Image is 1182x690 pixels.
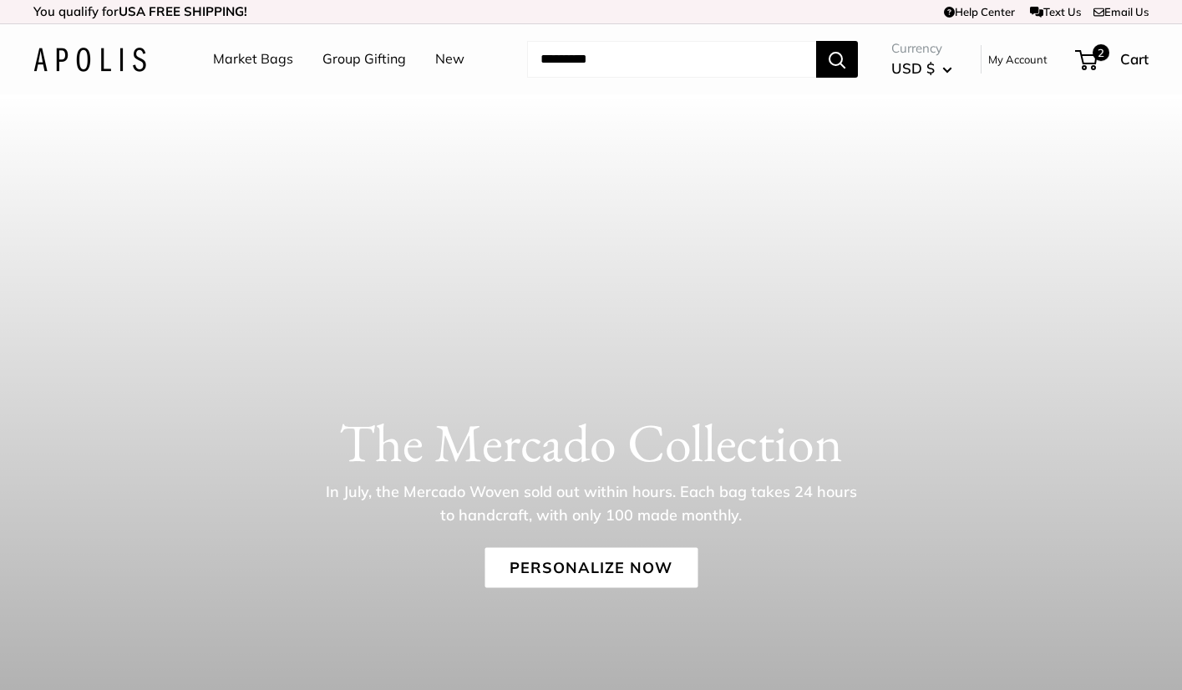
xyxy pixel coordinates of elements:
a: My Account [988,49,1048,69]
span: Currency [891,37,952,60]
span: 2 [1093,44,1109,61]
a: Email Us [1093,5,1149,18]
strong: USA FREE SHIPPING! [119,3,247,19]
span: Cart [1120,50,1149,68]
a: Group Gifting [322,47,406,72]
a: Personalize Now [484,548,698,588]
a: Help Center [944,5,1015,18]
a: 2 Cart [1077,46,1149,73]
a: Market Bags [213,47,293,72]
a: New [435,47,464,72]
button: USD $ [891,55,952,82]
h1: The Mercado Collection [33,411,1149,474]
a: Text Us [1030,5,1081,18]
p: In July, the Mercado Woven sold out within hours. Each bag takes 24 hours to handcraft, with only... [320,480,863,527]
button: Search [816,41,858,78]
img: Apolis [33,48,146,72]
input: Search... [527,41,816,78]
span: USD $ [891,59,935,77]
